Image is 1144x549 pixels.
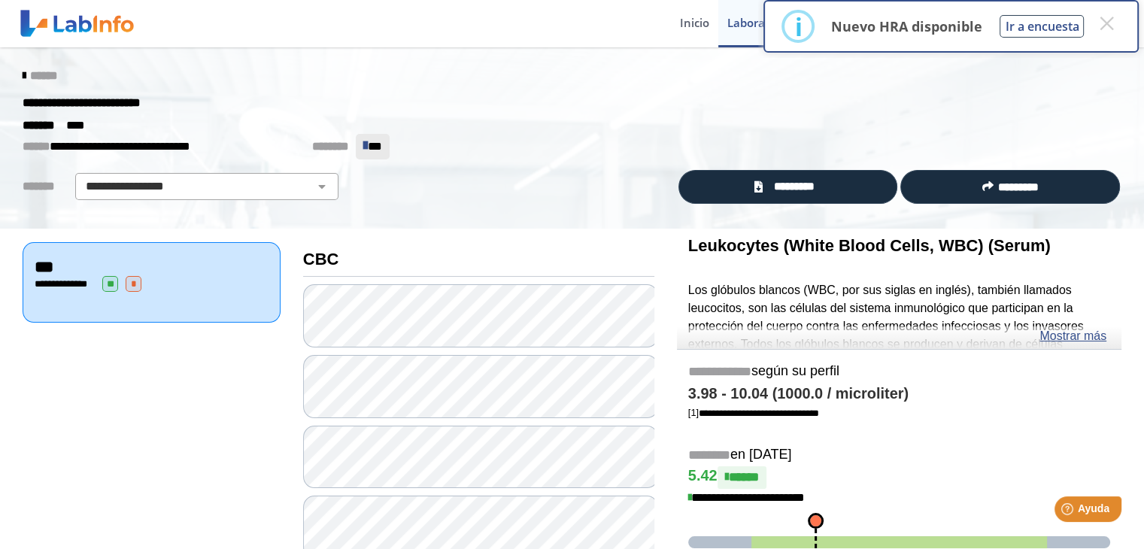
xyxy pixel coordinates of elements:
[794,13,802,40] div: i
[688,281,1110,497] p: Los glóbulos blancos (WBC, por sus siglas en inglés), también llamados leucocitos, son las célula...
[688,447,1110,464] h5: en [DATE]
[1039,327,1106,345] a: Mostrar más
[1093,10,1120,37] button: Close this dialog
[1000,15,1084,38] button: Ir a encuesta
[688,236,1051,255] b: Leukocytes (White Blood Cells, WBC) (Serum)
[688,363,1110,381] h5: según su perfil
[688,407,819,418] a: [1]
[1010,490,1127,532] iframe: Help widget launcher
[688,466,1110,489] h4: 5.42
[688,385,1110,403] h4: 3.98 - 10.04 (1000.0 / microliter)
[303,250,339,268] b: CBC
[830,17,982,35] p: Nuevo HRA disponible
